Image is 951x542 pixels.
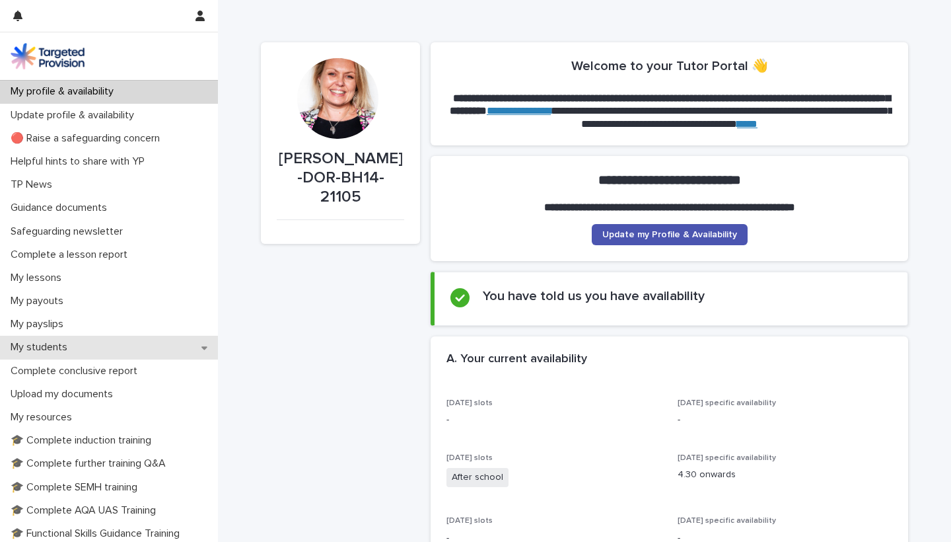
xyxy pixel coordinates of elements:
p: 🔴 Raise a safeguarding concern [5,132,170,145]
p: My resources [5,411,83,424]
p: - [678,413,893,427]
a: Update my Profile & Availability [592,224,748,245]
h2: You have told us you have availability [483,288,705,304]
p: Update profile & availability [5,109,145,122]
img: M5nRWzHhSzIhMunXDL62 [11,43,85,69]
span: Update my Profile & Availability [602,230,737,239]
p: My lessons [5,272,72,284]
p: 4.30 onwards [678,468,893,482]
span: [DATE] slots [446,454,493,462]
p: My payslips [5,318,74,330]
h2: A. Your current availability [446,352,587,367]
span: [DATE] specific availability [678,454,776,462]
p: 🎓 Complete induction training [5,434,162,447]
span: [DATE] slots [446,517,493,525]
h2: Welcome to your Tutor Portal 👋 [571,58,768,74]
p: 🎓 Complete SEMH training [5,481,148,494]
span: [DATE] slots [446,399,493,407]
p: My profile & availability [5,85,124,98]
p: My payouts [5,295,74,307]
p: Safeguarding newsletter [5,225,133,238]
p: 🎓 Functional Skills Guidance Training [5,527,190,540]
p: [PERSON_NAME]-DOR-BH14-21105 [277,149,404,206]
p: - [446,413,662,427]
p: Complete conclusive report [5,365,148,377]
span: [DATE] specific availability [678,517,776,525]
p: Helpful hints to share with YP [5,155,155,168]
p: 🎓 Complete AQA UAS Training [5,504,166,517]
p: Guidance documents [5,202,118,214]
p: 🎓 Complete further training Q&A [5,457,176,470]
p: Complete a lesson report [5,249,138,261]
p: Upload my documents [5,388,123,401]
span: After school [446,468,509,487]
p: TP News [5,178,63,191]
p: My students [5,341,78,354]
span: [DATE] specific availability [678,399,776,407]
